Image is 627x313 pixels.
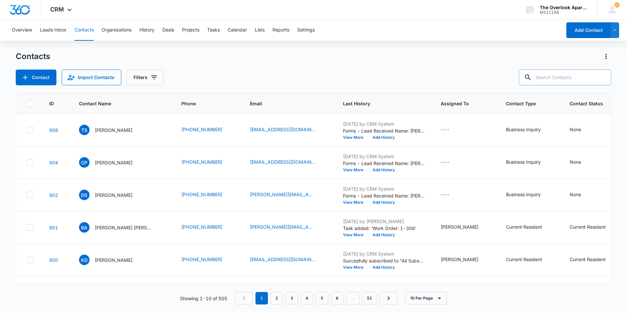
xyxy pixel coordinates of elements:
[250,126,315,133] a: [EMAIL_ADDRESS][DOMAIN_NAME]
[181,256,222,263] a: [PHONE_NUMBER]
[506,223,542,230] div: Current Resident
[181,126,234,134] div: Phone - (816) 462-5745 - Select to Edit Field
[250,256,315,263] a: [EMAIL_ADDRESS][DOMAIN_NAME]
[181,223,222,230] a: [PHONE_NUMBER]
[343,168,368,172] button: View More
[271,292,283,304] a: Page 2
[182,20,199,41] button: Projects
[102,20,131,41] button: Organizations
[250,126,327,134] div: Email - tusharhemangshah@gmail.com - Select to Edit Field
[343,127,425,134] p: Forms - Lead Received Name: [PERSON_NAME] Email: [EMAIL_ADDRESS][DOMAIN_NAME] Phone: [PHONE_NUMBE...
[139,20,154,41] button: History
[368,200,399,204] button: Add History
[368,168,399,172] button: Add History
[12,20,32,41] button: Overview
[519,70,611,85] input: Search Contacts
[79,157,90,168] span: CP
[49,192,58,198] a: Navigate to contact details page for Dani Scanlan
[180,295,227,302] p: Showing 1-10 of 505
[255,292,268,304] em: 1
[614,2,619,8] div: notifications count
[506,191,541,198] div: Business Inquiry
[566,22,611,38] button: Add Contact
[368,265,399,269] button: Add History
[79,125,90,135] span: TS
[441,126,450,134] div: ---
[273,20,289,41] button: Reports
[250,100,318,107] span: Email
[570,158,581,165] div: None
[405,292,447,304] button: 10 Per Page
[601,51,611,62] button: Actions
[570,256,617,264] div: Contact Status - Current Resident - Select to Edit Field
[95,192,132,198] p: [PERSON_NAME]
[16,70,56,85] button: Add Contact
[368,136,399,139] button: Add History
[286,292,298,304] a: Page 3
[207,20,220,41] button: Tasks
[50,6,64,13] span: CRM
[540,5,588,10] div: account name
[343,100,415,107] span: Last History
[74,20,94,41] button: Contacts
[441,158,461,166] div: Assigned To - - Select to Edit Field
[343,265,368,269] button: View More
[570,256,606,263] div: Current Resident
[343,283,425,290] p: [DATE] by CRM System
[181,126,222,133] a: [PHONE_NUMBER]
[441,126,461,134] div: Assigned To - - Select to Edit Field
[441,191,461,199] div: Assigned To - - Select to Edit Field
[49,100,54,107] span: ID
[127,70,164,85] button: Filters
[506,158,553,166] div: Contact Type - Business Inquiry - Select to Edit Field
[250,158,327,166] div: Email - cpierce.mhd@gmail.com - Select to Edit Field
[343,225,425,232] p: Task added: 'Work Order: 1-308'
[441,100,481,107] span: Assigned To
[255,20,265,41] button: Lists
[250,191,327,199] div: Email - danielle.scanlan@live.com - Select to Edit Field
[380,292,397,304] a: Next Page
[570,126,581,133] div: None
[506,158,541,165] div: Business Inquiry
[250,256,327,264] div: Email - dubkyle@aol.com - Select to Edit Field
[228,20,247,41] button: Calendar
[441,223,490,231] div: Assigned To - Desirea Archuleta - Select to Edit Field
[343,218,425,225] p: [DATE] by [PERSON_NAME]
[79,190,144,200] div: Contact Name - Dani Scanlan - Select to Edit Field
[95,257,132,263] p: [PERSON_NAME]
[506,100,544,107] span: Contact Type
[540,10,588,15] div: account id
[343,160,425,167] p: Forms - Lead Received Name: [PERSON_NAME] Email: [EMAIL_ADDRESS][DOMAIN_NAME] Phone: [PHONE_NUMBE...
[331,292,343,304] a: Page 6
[95,127,132,134] p: [PERSON_NAME]
[162,20,174,41] button: Deals
[368,233,399,237] button: Add History
[250,223,327,231] div: Email - adent.baylee@gmail.com - Select to Edit Field
[570,126,593,134] div: Contact Status - None - Select to Edit Field
[506,256,542,263] div: Current Resident
[79,255,144,265] div: Contact Name - Kyle Dubeau - Select to Edit Field
[79,125,144,135] div: Contact Name - Tushar Shah - Select to Edit Field
[301,292,313,304] a: Page 4
[506,126,553,134] div: Contact Type - Business Inquiry - Select to Edit Field
[570,191,593,199] div: Contact Status - None - Select to Edit Field
[343,185,425,192] p: [DATE] by CRM System
[570,100,608,107] span: Contact Status
[250,191,315,198] a: [PERSON_NAME][EMAIL_ADDRESS][PERSON_NAME][DOMAIN_NAME]
[343,192,425,199] p: Forms - Lead Received Name: [PERSON_NAME] Email: [PERSON_NAME][EMAIL_ADDRESS][PERSON_NAME][DOMAIN...
[181,158,222,165] a: [PHONE_NUMBER]
[49,225,58,230] a: Navigate to contact details page for Baylee Adent Bryce Bradford & Blake Bradford
[441,256,478,263] div: [PERSON_NAME]
[570,223,606,230] div: Current Resident
[441,158,450,166] div: ---
[181,191,234,199] div: Phone - (970) 481-9568 - Select to Edit Field
[79,222,90,233] span: BA
[181,158,234,166] div: Phone - (970) 222-8262 - Select to Edit Field
[181,191,222,198] a: [PHONE_NUMBER]
[40,20,67,41] button: Leads Inbox
[181,100,225,107] span: Phone
[343,200,368,204] button: View More
[181,256,234,264] div: Phone - (714) 400-7254 - Select to Edit Field
[441,223,478,230] div: [PERSON_NAME]
[570,223,617,231] div: Contact Status - Current Resident - Select to Edit Field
